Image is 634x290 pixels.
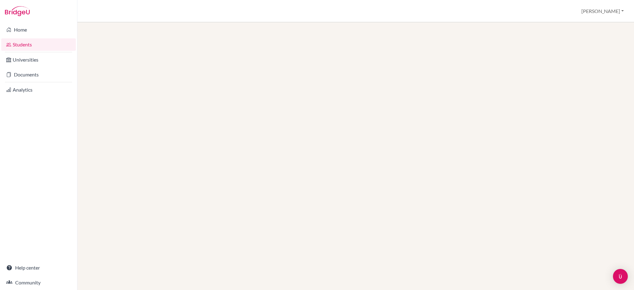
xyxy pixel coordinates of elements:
[579,5,627,17] button: [PERSON_NAME]
[1,38,76,51] a: Students
[1,262,76,274] a: Help center
[1,68,76,81] a: Documents
[1,84,76,96] a: Analytics
[1,54,76,66] a: Universities
[5,6,30,16] img: Bridge-U
[613,269,628,284] div: Open Intercom Messenger
[1,24,76,36] a: Home
[1,276,76,289] a: Community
